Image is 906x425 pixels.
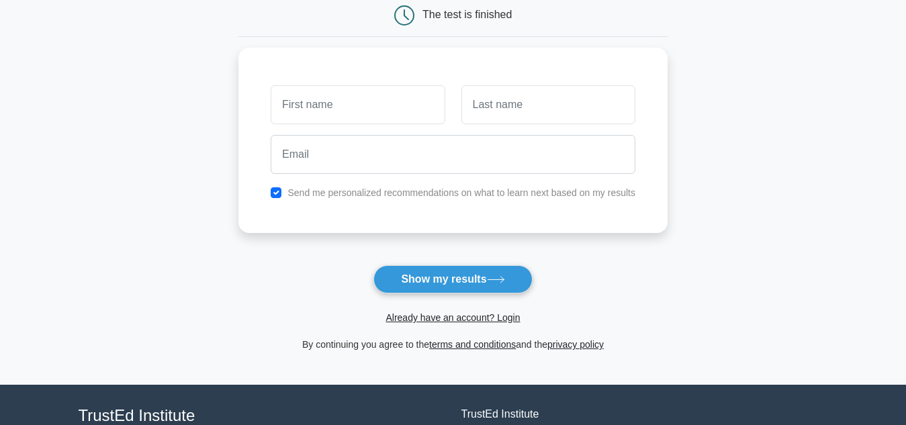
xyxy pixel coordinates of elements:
[373,265,532,293] button: Show my results
[461,85,635,124] input: Last name
[271,135,635,174] input: Email
[547,339,604,350] a: privacy policy
[287,187,635,198] label: Send me personalized recommendations on what to learn next based on my results
[386,312,520,323] a: Already have an account? Login
[429,339,516,350] a: terms and conditions
[230,336,676,352] div: By continuing you agree to the and the
[271,85,445,124] input: First name
[422,9,512,20] div: The test is finished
